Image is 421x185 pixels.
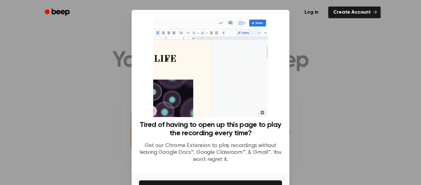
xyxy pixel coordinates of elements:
[298,5,325,19] a: Log in
[153,17,268,117] img: Beep extension in action
[139,121,282,137] h3: Tired of having to open up this page to play the recording every time?
[139,142,282,163] p: Get our Chrome Extension to play recordings without leaving Google Docs™, Google Classroom™, & Gm...
[40,6,75,19] a: Beep
[328,6,381,18] a: Create Account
